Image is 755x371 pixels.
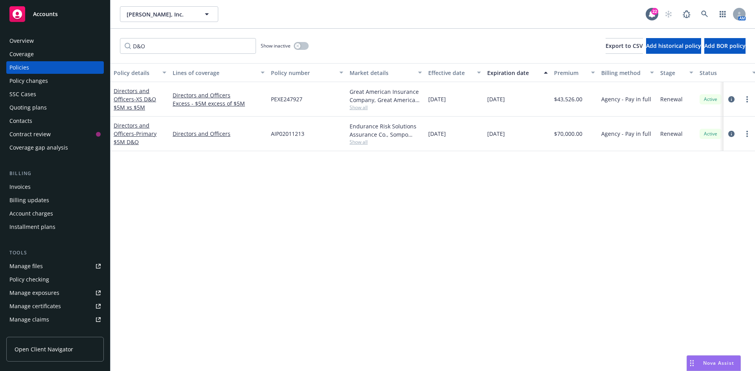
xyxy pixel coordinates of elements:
a: Manage certificates [6,300,104,313]
a: Manage BORs [6,327,104,339]
a: Directors and Officers [114,87,156,111]
a: Manage exposures [6,287,104,299]
div: Overview [9,35,34,47]
span: - XS D&O $5M xs $5M [114,95,156,111]
div: Expiration date [487,69,539,77]
span: Active [703,96,718,103]
div: Account charges [9,207,53,220]
a: circleInformation [727,95,736,104]
div: Policy number [271,69,335,77]
span: Show all [350,104,422,111]
div: Stage [660,69,685,77]
span: [DATE] [487,130,505,138]
span: - Primary $5M D&O [114,130,157,146]
a: Invoices [6,181,104,193]
div: Drag to move [687,356,697,371]
span: Export to CSV [606,42,643,49]
span: Renewal [660,95,683,103]
div: Policy details [114,69,158,77]
div: Premium [554,69,586,77]
span: Agency - Pay in full [601,130,651,138]
a: Start snowing [661,6,676,22]
a: Coverage gap analysis [6,141,104,154]
button: Billing method [598,63,657,82]
a: Accounts [6,3,104,25]
a: Directors and Officers [114,122,157,146]
button: Policy details [110,63,169,82]
span: $43,526.00 [554,95,582,103]
div: Endurance Risk Solutions Assurance Co., Sompo International, Amwins [350,122,422,139]
div: 22 [651,8,658,15]
a: Account charges [6,207,104,220]
a: SSC Cases [6,88,104,101]
a: Billing updates [6,194,104,207]
a: Overview [6,35,104,47]
a: Contacts [6,115,104,127]
div: Manage files [9,260,43,272]
a: Excess - $5M excess of $5M [173,99,265,108]
span: Accounts [33,11,58,17]
div: Quoting plans [9,101,47,114]
div: Great American Insurance Company, Great American Insurance Group, Amwins [350,88,422,104]
div: Billing method [601,69,645,77]
a: Directors and Officers [173,91,265,99]
div: Invoices [9,181,31,193]
a: Coverage [6,48,104,60]
button: Export to CSV [606,38,643,54]
button: Add BOR policy [704,38,746,54]
div: Coverage [9,48,34,60]
button: Expiration date [484,63,551,82]
div: Manage BORs [9,327,46,339]
span: Show inactive [261,42,291,49]
div: Market details [350,69,413,77]
span: [DATE] [428,95,446,103]
button: Premium [551,63,598,82]
div: Billing [6,170,104,177]
div: Status [700,69,748,77]
span: Nova Assist [703,360,734,366]
a: Policy changes [6,75,104,87]
span: Renewal [660,130,683,138]
div: Effective date [428,69,472,77]
span: $70,000.00 [554,130,582,138]
div: Contract review [9,128,51,141]
span: [DATE] [428,130,446,138]
div: Manage exposures [9,287,59,299]
a: Installment plans [6,221,104,233]
a: Quoting plans [6,101,104,114]
span: [PERSON_NAME], Inc. [127,10,195,18]
div: Billing updates [9,194,49,207]
div: Contacts [9,115,32,127]
span: Agency - Pay in full [601,95,651,103]
span: [DATE] [487,95,505,103]
a: Directors and Officers [173,130,265,138]
span: PEXE247927 [271,95,302,103]
a: Manage claims [6,313,104,326]
a: circleInformation [727,129,736,139]
div: Manage certificates [9,300,61,313]
span: AIP02011213 [271,130,304,138]
button: Add historical policy [646,38,701,54]
div: Policies [9,61,29,74]
span: Open Client Navigator [15,345,73,353]
div: Policy changes [9,75,48,87]
a: Switch app [715,6,731,22]
span: Active [703,130,718,137]
button: [PERSON_NAME], Inc. [120,6,218,22]
a: Search [697,6,713,22]
input: Filter by keyword... [120,38,256,54]
a: more [742,95,752,104]
button: Policy number [268,63,346,82]
a: Manage files [6,260,104,272]
div: Installment plans [9,221,55,233]
button: Effective date [425,63,484,82]
div: SSC Cases [9,88,36,101]
span: Show all [350,139,422,145]
div: Manage claims [9,313,49,326]
a: Contract review [6,128,104,141]
button: Stage [657,63,696,82]
div: Lines of coverage [173,69,256,77]
a: more [742,129,752,139]
div: Tools [6,249,104,257]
